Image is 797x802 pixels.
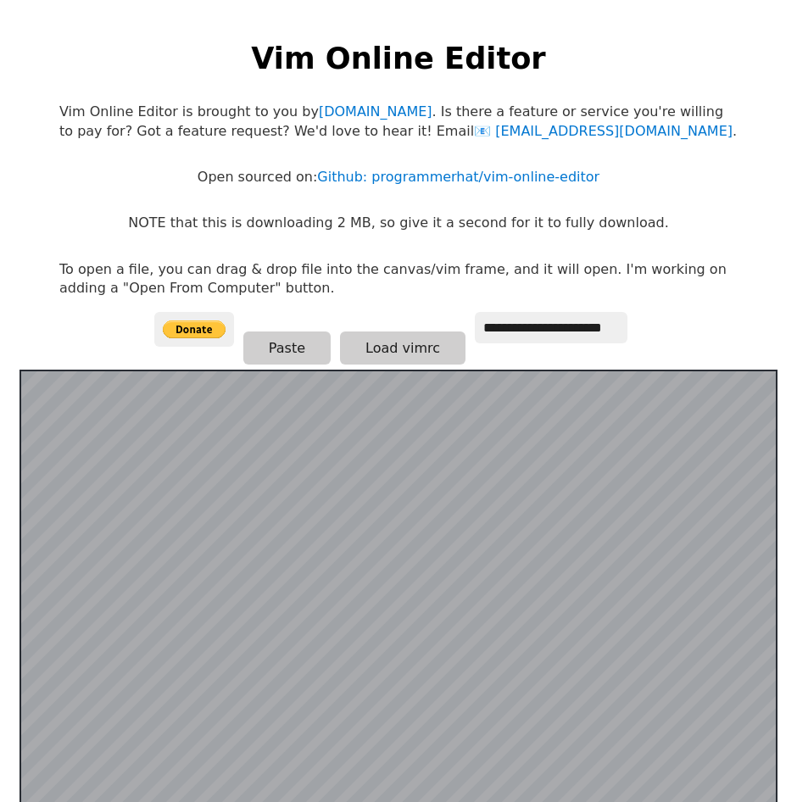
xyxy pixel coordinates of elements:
[319,103,432,120] a: [DOMAIN_NAME]
[340,331,465,365] button: Load vimrc
[317,169,599,185] a: Github: programmerhat/vim-online-editor
[474,123,733,139] a: [EMAIL_ADDRESS][DOMAIN_NAME]
[59,260,738,298] p: To open a file, you can drag & drop file into the canvas/vim frame, and it will open. I'm working...
[128,214,668,232] p: NOTE that this is downloading 2 MB, so give it a second for it to fully download.
[198,168,599,187] p: Open sourced on:
[251,37,545,79] h1: Vim Online Editor
[243,331,331,365] button: Paste
[59,103,738,141] p: Vim Online Editor is brought to you by . Is there a feature or service you're willing to pay for?...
